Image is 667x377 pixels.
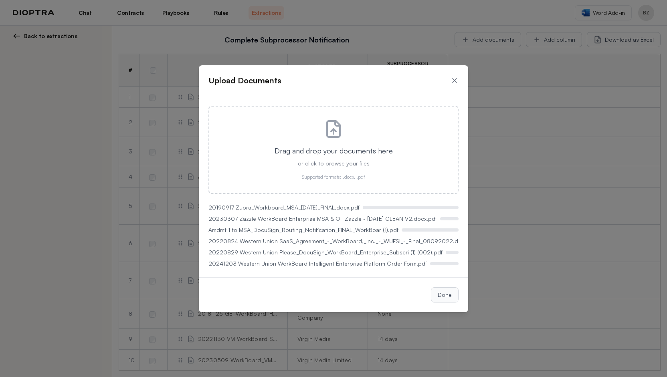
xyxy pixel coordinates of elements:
[208,75,281,86] h2: Upload Documents
[208,237,478,245] span: 20220824 Western Union SaaS_Agreement_-_WorkBoard,_Inc._-_WUFSI_-_Final_08092022.docx.pdf
[208,226,398,234] span: Amdmt 1 to MSA_DocuSign_Routing_Notification_FINAL_WorkBoar (1).pdf
[208,204,360,212] span: 20190917 Zuora_Workboard_MSA_[DATE]_FINAL.docx.pdf
[208,248,443,256] span: 20220829 Western Union Please_DocuSign_WorkBoard_Enterprise_Subscri (1) (002).pdf
[431,287,459,302] button: Done
[222,145,445,156] p: Drag and drop your documents here
[208,260,427,268] span: 20241203 Western Union WorkBoard Intelligent Enterprise Platform Order Form.pdf
[208,215,437,223] span: 20230307 Zazzle WorkBoard Enterprise MSA & OF Zazzle - [DATE] CLEAN V2.docx.pdf
[222,159,445,167] p: or click to browse your files
[222,174,445,180] p: Supported formats: .docx, .pdf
